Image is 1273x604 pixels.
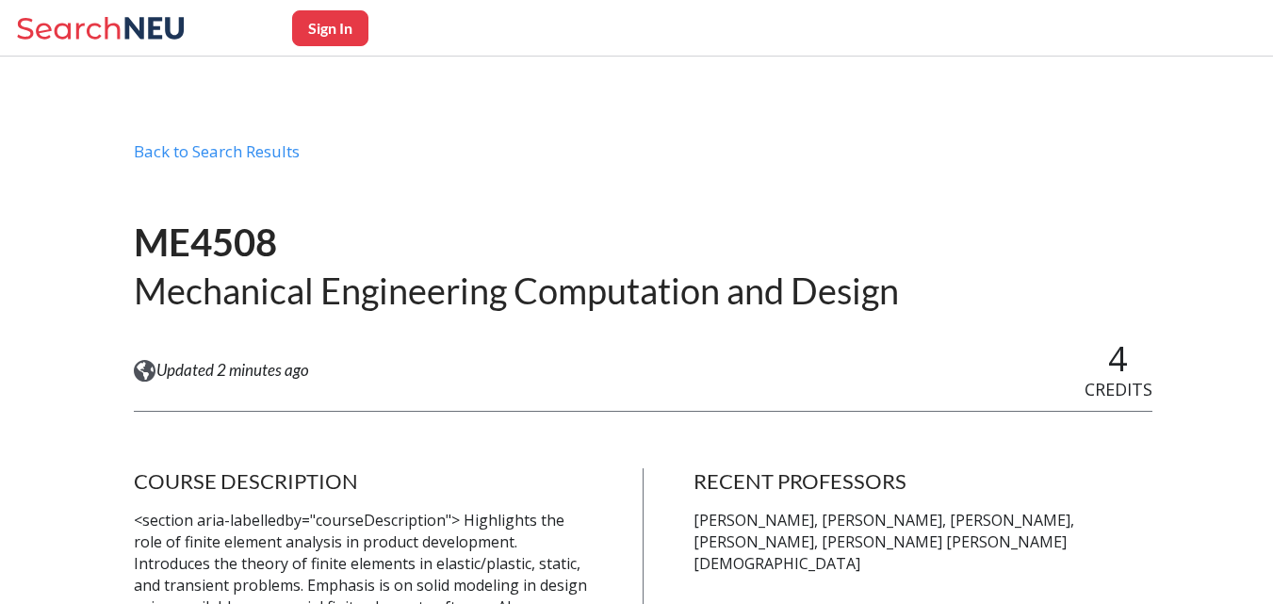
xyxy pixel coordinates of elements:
span: CREDITS [1085,378,1152,400]
h4: COURSE DESCRIPTION [134,468,592,495]
h4: RECENT PROFESSORS [694,468,1151,495]
h2: Mechanical Engineering Computation and Design [134,268,899,314]
button: Sign In [292,10,368,46]
span: Updated 2 minutes ago [156,360,309,381]
div: Back to Search Results [134,141,1152,177]
span: 4 [1108,335,1128,382]
h1: ME4508 [134,219,899,267]
p: [PERSON_NAME], [PERSON_NAME], [PERSON_NAME], [PERSON_NAME], [PERSON_NAME] [PERSON_NAME][DEMOGRAPH... [694,510,1151,575]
